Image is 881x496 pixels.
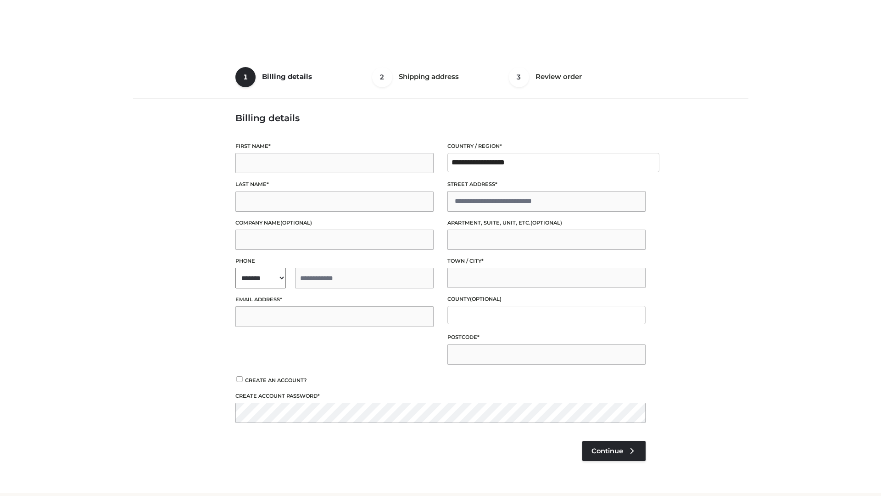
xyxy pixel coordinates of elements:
span: 1 [235,67,256,87]
label: First name [235,142,434,151]
label: Postcode [447,333,646,342]
span: Billing details [262,72,312,81]
label: Company name [235,219,434,227]
label: Create account password [235,392,646,400]
label: Last name [235,180,434,189]
input: Create an account? [235,376,244,382]
span: Create an account? [245,377,307,383]
span: (optional) [530,220,562,226]
label: Street address [447,180,646,189]
label: County [447,295,646,304]
label: Phone [235,257,434,265]
span: 2 [372,67,392,87]
span: 3 [509,67,529,87]
a: Continue [582,441,646,461]
span: (optional) [280,220,312,226]
label: Apartment, suite, unit, etc. [447,219,646,227]
label: Email address [235,295,434,304]
span: Shipping address [399,72,459,81]
h3: Billing details [235,113,646,124]
span: (optional) [470,296,502,302]
span: Continue [591,447,623,455]
label: Country / Region [447,142,646,151]
span: Review order [535,72,582,81]
label: Town / City [447,257,646,265]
